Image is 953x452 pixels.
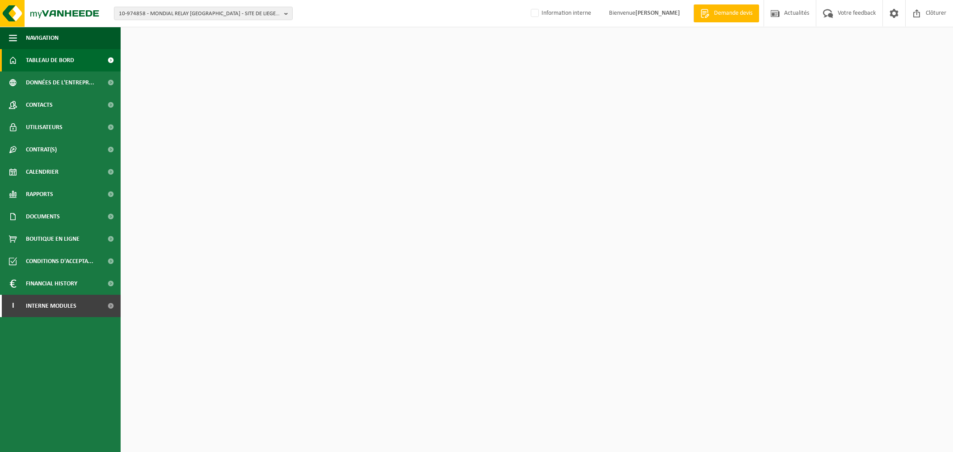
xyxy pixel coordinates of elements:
a: Demande devis [693,4,759,22]
span: Conditions d'accepta... [26,250,93,272]
span: Demande devis [712,9,755,18]
span: Rapports [26,183,53,205]
span: Contacts [26,94,53,116]
span: Financial History [26,272,77,295]
span: I [9,295,17,317]
span: Interne modules [26,295,76,317]
span: Navigation [26,27,59,49]
span: Utilisateurs [26,116,63,138]
span: 10-974858 - MONDIAL RELAY [GEOGRAPHIC_DATA] - SITE DE LIEGE 5217 - [GEOGRAPHIC_DATA] [119,7,281,21]
span: Documents [26,205,60,228]
span: Calendrier [26,161,59,183]
strong: [PERSON_NAME] [635,10,680,17]
span: Boutique en ligne [26,228,80,250]
span: Tableau de bord [26,49,74,71]
button: 10-974858 - MONDIAL RELAY [GEOGRAPHIC_DATA] - SITE DE LIEGE 5217 - [GEOGRAPHIC_DATA] [114,7,293,20]
label: Information interne [529,7,591,20]
span: Données de l'entrepr... [26,71,94,94]
span: Contrat(s) [26,138,57,161]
